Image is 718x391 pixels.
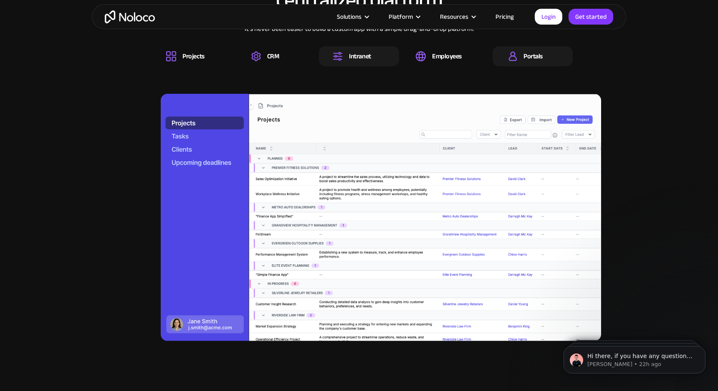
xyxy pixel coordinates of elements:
div: Intranet [349,52,371,61]
div: Employees [432,52,462,61]
a: home [105,10,155,23]
div: Projects [182,52,204,61]
div: CRM [267,52,279,61]
div: Solutions [337,11,362,22]
div: Platform [378,11,430,22]
div: Resources [440,11,468,22]
div: Solutions [326,11,378,22]
div: It’s never been easier to build a custom app with a simple drag-and-drop platform. [145,24,573,46]
div: Platform [389,11,413,22]
a: Pricing [485,11,524,22]
iframe: Intercom notifications message [551,328,718,387]
div: Resources [430,11,485,22]
a: Login [535,9,562,25]
a: Get started [569,9,613,25]
div: Portals [523,52,543,61]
